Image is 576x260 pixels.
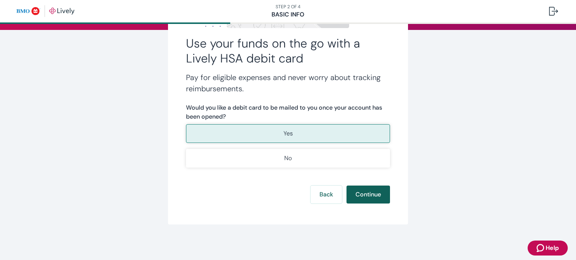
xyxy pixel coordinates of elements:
p: No [284,154,292,163]
svg: Zendesk support icon [537,244,546,253]
button: Back [310,186,342,204]
button: Log out [543,2,564,20]
h4: Pay for eligible expenses and never worry about tracking reimbursements. [186,72,390,94]
span: Help [546,244,559,253]
button: Yes [186,124,390,143]
h2: Use your funds on the go with a Lively HSA debit card [186,36,390,66]
button: No [186,149,390,168]
img: Lively [16,5,75,17]
label: Would you like a debit card to be mailed to you once your account has been opened? [186,103,390,121]
button: Zendesk support iconHelp [528,241,568,256]
button: Continue [346,186,390,204]
p: Yes [283,129,293,138]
